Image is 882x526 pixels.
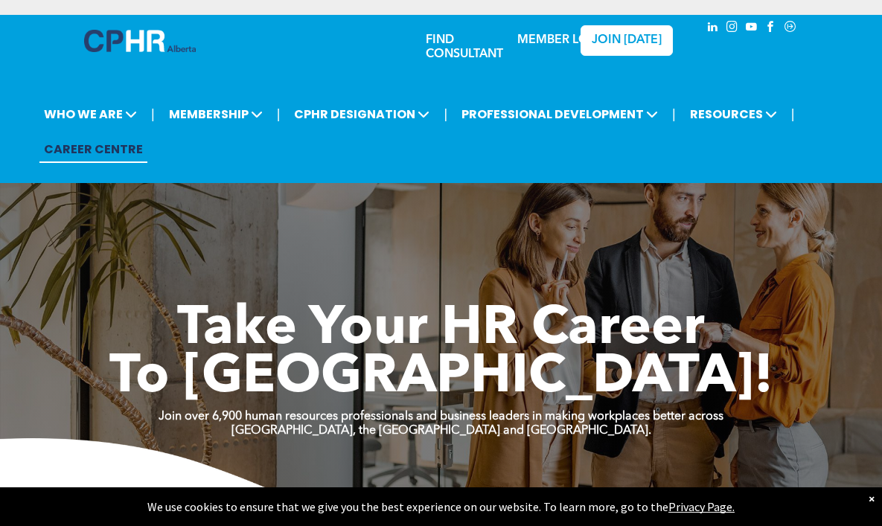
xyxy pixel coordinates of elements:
a: MEMBER LOGIN [517,34,610,46]
li: | [672,99,676,129]
div: Dismiss notification [869,491,875,506]
a: youtube [744,19,760,39]
li: | [277,99,281,129]
span: CPHR DESIGNATION [290,100,434,128]
li: | [444,99,447,129]
span: WHO WE ARE [39,100,141,128]
strong: Join over 6,900 human resources professionals and business leaders in making workplaces better ac... [159,411,723,423]
span: RESOURCES [686,100,782,128]
span: MEMBERSHIP [164,100,267,128]
img: A blue and white logo for cp alberta [84,30,196,52]
a: Privacy Page. [668,499,735,514]
li: | [151,99,155,129]
span: PROFESSIONAL DEVELOPMENT [457,100,662,128]
span: To [GEOGRAPHIC_DATA]! [109,351,773,405]
a: linkedin [705,19,721,39]
a: instagram [724,19,741,39]
li: | [791,99,795,129]
a: facebook [763,19,779,39]
a: FIND CONSULTANT [426,34,503,60]
span: Take Your HR Career [177,303,705,356]
a: JOIN [DATE] [581,25,674,56]
span: JOIN [DATE] [592,33,662,48]
a: CAREER CENTRE [39,135,147,163]
a: Social network [782,19,799,39]
strong: [GEOGRAPHIC_DATA], the [GEOGRAPHIC_DATA] and [GEOGRAPHIC_DATA]. [231,425,651,437]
